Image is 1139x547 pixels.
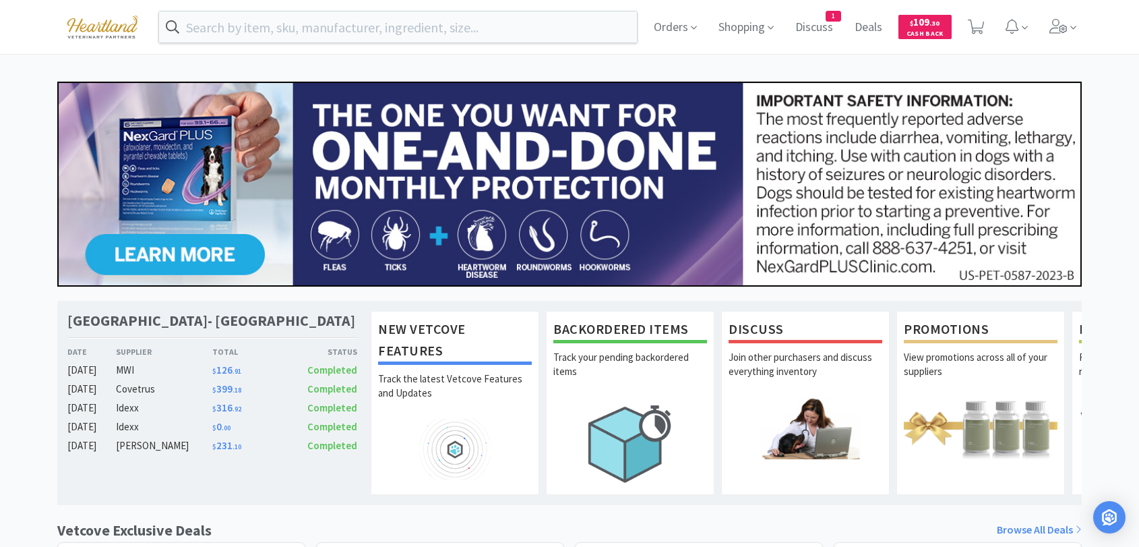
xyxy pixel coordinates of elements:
div: Total [212,345,285,358]
img: 24562ba5414042f391a945fa418716b7_350.jpg [57,82,1082,287]
p: Track your pending backordered items [553,350,707,397]
a: Discuss1 [790,22,838,34]
div: Date [67,345,116,358]
span: $ [212,367,216,376]
img: hero_backorders.png [553,397,707,490]
span: Completed [307,364,357,376]
span: . 91 [233,367,241,376]
div: Status [284,345,357,358]
h1: Discuss [729,318,882,343]
div: Supplier [116,345,212,358]
span: $ [212,386,216,395]
div: [DATE] [67,438,116,454]
a: New Vetcove FeaturesTrack the latest Vetcove Features and Updates [371,311,539,494]
h1: Backordered Items [553,318,707,343]
a: Backordered ItemsTrack your pending backordered items [546,311,714,494]
div: Idexx [116,400,212,416]
div: MWI [116,362,212,378]
a: [DATE][PERSON_NAME]$231.10Completed [67,438,357,454]
span: $ [212,424,216,432]
span: . 10 [233,442,241,451]
a: DiscussJoin other purchasers and discuss everything inventory [721,311,890,494]
span: 231 [212,439,241,452]
a: [DATE]Idexx$0.00Completed [67,419,357,435]
div: [DATE] [67,381,116,397]
h1: New Vetcove Features [378,318,532,365]
span: . 92 [233,405,241,413]
p: Track the latest Vetcove Features and Updates [378,372,532,419]
p: Join other purchasers and discuss everything inventory [729,350,882,397]
span: $ [212,405,216,413]
a: [DATE]Idexx$316.92Completed [67,400,357,416]
span: Cash Back [906,30,944,39]
span: 1 [826,11,840,21]
span: Completed [307,401,357,414]
input: Search by item, sku, manufacturer, ingredient, size... [159,11,637,42]
span: . 30 [929,19,940,28]
span: . 18 [233,386,241,395]
span: 399 [212,382,241,395]
span: 109 [910,16,940,28]
div: [DATE] [67,362,116,378]
span: . 00 [222,424,230,432]
span: Completed [307,382,357,395]
h1: Promotions [904,318,1057,343]
img: cad7bdf275c640399d9c6e0c56f98fd2_10.png [57,8,148,45]
span: Completed [307,439,357,452]
span: 126 [212,364,241,376]
img: hero_discuss.png [729,397,882,459]
div: Idexx [116,419,212,435]
div: [DATE] [67,419,116,435]
span: 0 [212,420,230,433]
a: Deals [849,22,888,34]
div: [DATE] [67,400,116,416]
a: PromotionsView promotions across all of your suppliers [896,311,1065,494]
span: 316 [212,401,241,414]
img: hero_promotions.png [904,397,1057,459]
img: hero_feature_roadmap.png [378,419,532,480]
a: [DATE]MWI$126.91Completed [67,362,357,378]
a: Browse All Deals [997,521,1082,539]
span: $ [910,19,913,28]
span: $ [212,442,216,451]
div: Open Intercom Messenger [1093,501,1126,534]
h1: Vetcove Exclusive Deals [57,519,212,542]
a: $109.30Cash Back [898,9,952,45]
h1: [GEOGRAPHIC_DATA]- [GEOGRAPHIC_DATA] [67,311,355,330]
a: [DATE]Covetrus$399.18Completed [67,381,357,397]
span: Completed [307,420,357,433]
div: Covetrus [116,381,212,397]
div: [PERSON_NAME] [116,438,212,454]
p: View promotions across all of your suppliers [904,350,1057,397]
